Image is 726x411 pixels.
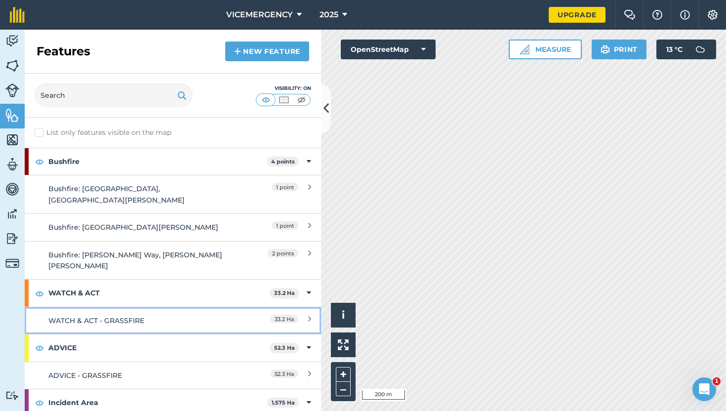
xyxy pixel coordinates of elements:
[295,95,308,105] img: svg+xml;base64,PHN2ZyB4bWxucz0iaHR0cDovL3d3dy53My5vcmcvMjAwMC9zdmciIHdpZHRoPSI1MCIgaGVpZ2h0PSI0MC...
[651,10,663,20] img: A question mark icon
[25,241,321,280] a: Bushfire: [PERSON_NAME] Way, [PERSON_NAME] [PERSON_NAME]2 points
[268,249,298,257] span: 2 points
[601,43,610,55] img: svg+xml;base64,PHN2ZyB4bWxucz0iaHR0cDovL3d3dy53My5vcmcvMjAwMC9zdmciIHdpZHRoPSIxOSIgaGVpZ2h0PSIyNC...
[341,40,436,59] button: OpenStreetMap
[48,334,270,361] strong: ADVICE
[5,83,19,97] img: svg+xml;base64,PD94bWwgdmVyc2lvbj0iMS4wIiBlbmNvZGluZz0idXRmLTgiPz4KPCEtLSBHZW5lcmF0b3I6IEFkb2JlIE...
[272,221,298,230] span: 1 point
[680,9,690,21] img: svg+xml;base64,PHN2ZyB4bWxucz0iaHR0cDovL3d3dy53My5vcmcvMjAwMC9zdmciIHdpZHRoPSIxNyIgaGVpZ2h0PSIxNy...
[666,40,683,59] span: 13 ° C
[5,231,19,246] img: svg+xml;base64,PD94bWwgdmVyc2lvbj0iMS4wIiBlbmNvZGluZz0idXRmLTgiPz4KPCEtLSBHZW5lcmF0b3I6IEFkb2JlIE...
[48,148,267,175] strong: Bushfire
[272,399,295,406] strong: 1.575 Ha
[274,289,295,296] strong: 33.2 Ha
[624,10,636,20] img: Two speech bubbles overlapping with the left bubble in the forefront
[25,362,321,389] a: ADVICE - GRASSFIRE52.3 Ha
[35,342,44,354] img: svg+xml;base64,PHN2ZyB4bWxucz0iaHR0cDovL3d3dy53My5vcmcvMjAwMC9zdmciIHdpZHRoPSIxOCIgaGVpZ2h0PSIyNC...
[707,10,719,20] img: A cog icon
[272,183,298,191] span: 1 point
[509,40,582,59] button: Measure
[656,40,716,59] button: 13 °C
[520,44,529,54] img: Ruler icon
[270,370,298,378] span: 52.3 Ha
[713,377,721,385] span: 1
[37,43,90,59] h2: Features
[35,156,44,167] img: svg+xml;base64,PHN2ZyB4bWxucz0iaHR0cDovL3d3dy53My5vcmcvMjAwMC9zdmciIHdpZHRoPSIxOCIgaGVpZ2h0PSIyNC...
[549,7,605,23] a: Upgrade
[226,9,293,21] span: VICEMERGENCY
[5,256,19,270] img: svg+xml;base64,PD94bWwgdmVyc2lvbj0iMS4wIiBlbmNvZGluZz0idXRmLTgiPz4KPCEtLSBHZW5lcmF0b3I6IEFkb2JlIE...
[35,288,44,299] img: svg+xml;base64,PHN2ZyB4bWxucz0iaHR0cDovL3d3dy53My5vcmcvMjAwMC9zdmciIHdpZHRoPSIxOCIgaGVpZ2h0PSIyNC...
[48,222,224,233] div: Bushfire: [GEOGRAPHIC_DATA][PERSON_NAME]
[10,7,25,23] img: fieldmargin Logo
[320,9,338,21] span: 2025
[690,40,710,59] img: svg+xml;base64,PD94bWwgdmVyc2lvbj0iMS4wIiBlbmNvZGluZz0idXRmLTgiPz4KPCEtLSBHZW5lcmF0b3I6IEFkb2JlIE...
[48,370,224,381] div: ADVICE - GRASSFIRE
[5,391,19,400] img: svg+xml;base64,PD94bWwgdmVyc2lvbj0iMS4wIiBlbmNvZGluZz0idXRmLTgiPz4KPCEtLSBHZW5lcmF0b3I6IEFkb2JlIE...
[35,83,193,107] input: Search
[5,108,19,123] img: svg+xml;base64,PHN2ZyB4bWxucz0iaHR0cDovL3d3dy53My5vcmcvMjAwMC9zdmciIHdpZHRoPSI1NiIgaGVpZ2h0PSI2MC...
[25,175,321,213] a: Bushfire: [GEOGRAPHIC_DATA], [GEOGRAPHIC_DATA][PERSON_NAME]1 point
[5,132,19,147] img: svg+xml;base64,PHN2ZyB4bWxucz0iaHR0cDovL3d3dy53My5vcmcvMjAwMC9zdmciIHdpZHRoPSI1NiIgaGVpZ2h0PSI2MC...
[48,249,224,272] div: Bushfire: [PERSON_NAME] Way, [PERSON_NAME] [PERSON_NAME]
[35,397,44,409] img: svg+xml;base64,PHN2ZyB4bWxucz0iaHR0cDovL3d3dy53My5vcmcvMjAwMC9zdmciIHdpZHRoPSIxOCIgaGVpZ2h0PSIyNC...
[48,315,224,326] div: WATCH & ACT - GRASSFIRE
[592,40,647,59] button: Print
[342,309,345,321] span: i
[25,213,321,241] a: Bushfire: [GEOGRAPHIC_DATA][PERSON_NAME]1 point
[25,148,321,175] div: Bushfire4 points
[278,95,290,105] img: svg+xml;base64,PHN2ZyB4bWxucz0iaHR0cDovL3d3dy53My5vcmcvMjAwMC9zdmciIHdpZHRoPSI1MCIgaGVpZ2h0PSI0MC...
[5,182,19,197] img: svg+xml;base64,PD94bWwgdmVyc2lvbj0iMS4wIiBlbmNvZGluZz0idXRmLTgiPz4KPCEtLSBHZW5lcmF0b3I6IEFkb2JlIE...
[260,95,272,105] img: svg+xml;base64,PHN2ZyB4bWxucz0iaHR0cDovL3d3dy53My5vcmcvMjAwMC9zdmciIHdpZHRoPSI1MCIgaGVpZ2h0PSI0MC...
[5,34,19,48] img: svg+xml;base64,PD94bWwgdmVyc2lvbj0iMS4wIiBlbmNvZGluZz0idXRmLTgiPz4KPCEtLSBHZW5lcmF0b3I6IEFkb2JlIE...
[5,206,19,221] img: svg+xml;base64,PD94bWwgdmVyc2lvbj0iMS4wIiBlbmNvZGluZz0idXRmLTgiPz4KPCEtLSBHZW5lcmF0b3I6IEFkb2JlIE...
[331,303,356,328] button: i
[336,367,351,382] button: +
[5,58,19,73] img: svg+xml;base64,PHN2ZyB4bWxucz0iaHR0cDovL3d3dy53My5vcmcvMjAwMC9zdmciIHdpZHRoPSI1NiIgaGVpZ2h0PSI2MC...
[256,84,311,92] div: Visibility: On
[25,280,321,306] div: WATCH & ACT33.2 Ha
[48,280,270,306] strong: WATCH & ACT
[336,382,351,396] button: –
[271,158,295,165] strong: 4 points
[225,41,309,61] a: New feature
[274,344,295,351] strong: 52.3 Ha
[177,89,187,101] img: svg+xml;base64,PHN2ZyB4bWxucz0iaHR0cDovL3d3dy53My5vcmcvMjAwMC9zdmciIHdpZHRoPSIxOSIgaGVpZ2h0PSIyNC...
[692,377,716,401] iframe: Intercom live chat
[48,183,224,205] div: Bushfire: [GEOGRAPHIC_DATA], [GEOGRAPHIC_DATA][PERSON_NAME]
[25,334,321,361] div: ADVICE52.3 Ha
[25,307,321,334] a: WATCH & ACT - GRASSFIRE33.2 Ha
[234,45,241,57] img: svg+xml;base64,PHN2ZyB4bWxucz0iaHR0cDovL3d3dy53My5vcmcvMjAwMC9zdmciIHdpZHRoPSIxNCIgaGVpZ2h0PSIyNC...
[338,339,349,350] img: Four arrows, one pointing top left, one top right, one bottom right and the last bottom left
[35,127,171,138] label: List only features visible on the map
[270,315,298,323] span: 33.2 Ha
[5,157,19,172] img: svg+xml;base64,PD94bWwgdmVyc2lvbj0iMS4wIiBlbmNvZGluZz0idXRmLTgiPz4KPCEtLSBHZW5lcmF0b3I6IEFkb2JlIE...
